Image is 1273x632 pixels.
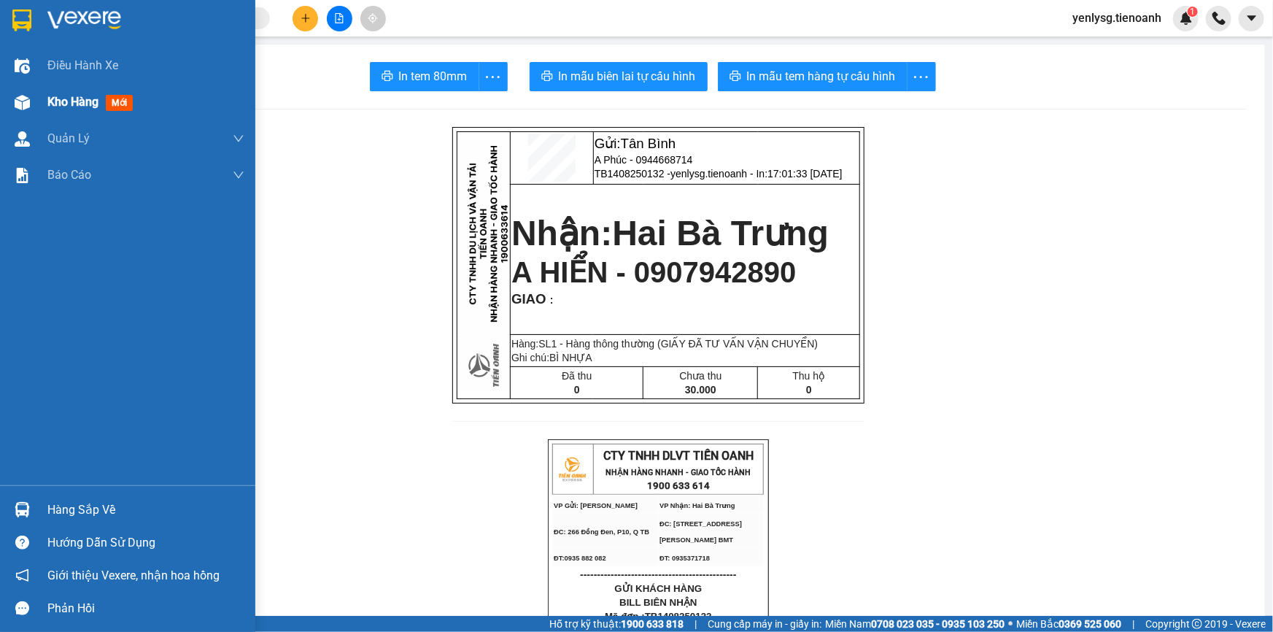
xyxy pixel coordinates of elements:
span: printer [382,70,393,84]
span: BÌ NHỰA [549,352,592,363]
span: VP Nhận: Hai Bà Trưng [659,502,735,509]
img: logo-vxr [12,9,31,31]
button: more [907,62,936,91]
span: Thu hộ [793,370,826,382]
span: Điều hành xe [47,56,118,74]
span: VP Gửi: [PERSON_NAME] [554,502,638,509]
img: warehouse-icon [15,502,30,517]
span: down [233,169,244,181]
button: printerIn mẫu tem hàng tự cấu hình [718,62,908,91]
img: icon-new-feature [1180,12,1193,25]
span: Kho hàng [47,95,98,109]
span: down [233,133,244,144]
span: more [908,68,935,86]
span: | [1132,616,1134,632]
span: ⚪️ [1008,621,1013,627]
strong: 1900 633 818 [621,618,684,630]
span: In tem 80mm [399,67,468,85]
strong: 0369 525 060 [1059,618,1121,630]
span: GIAO [511,291,546,307]
img: logo [554,451,590,488]
span: plus [301,13,311,23]
span: 30.000 [685,384,716,396]
span: message [15,601,29,615]
span: A HIỂN - 0907942890 [511,256,796,288]
span: ĐT: 0935371718 [659,555,710,562]
strong: NHẬN HÀNG NHANH - GIAO TỐC HÀNH [606,468,751,477]
span: 0 [574,384,580,396]
span: 17:01:33 [DATE] [767,168,842,180]
span: ĐC: [STREET_ADDRESS][PERSON_NAME] BMT [659,520,742,544]
span: aim [368,13,378,23]
span: caret-down [1245,12,1258,25]
span: Hai Bà Trưng [612,214,829,253]
span: notification [15,569,29,582]
button: file-add [327,6,352,31]
span: copyright [1192,619,1202,629]
span: Gửi: [81,8,163,23]
span: Hàng:SL [511,338,818,350]
button: printerIn mẫu biên lai tự cấu hình [530,62,708,91]
span: In mẫu tem hàng tự cấu hình [747,67,896,85]
span: Tân Bình [107,8,163,23]
button: plus [293,6,318,31]
span: : [546,294,554,306]
div: Hướng dẫn sử dụng [47,532,244,554]
strong: 1900 633 614 [647,480,710,491]
span: TB1408250132 - [81,42,179,80]
img: phone-icon [1212,12,1226,25]
img: warehouse-icon [15,58,30,74]
span: | [694,616,697,632]
div: Hàng sắp về [47,499,244,521]
span: Đã thu [562,370,592,382]
span: ---------------------------------------------- [580,569,736,580]
div: Phản hồi [47,598,244,620]
span: A Phúc - 0944668714 [595,154,693,166]
span: CTY TNHH DLVT TIẾN OANH [603,449,754,463]
span: printer [730,70,741,84]
span: In mẫu biên lai tự cấu hình [559,67,696,85]
span: Tân Bình [621,136,676,151]
strong: Nhận: [29,89,185,169]
span: yenlysg.tienoanh [1061,9,1173,27]
span: GỬI KHÁCH HÀNG [615,583,703,594]
img: solution-icon [15,168,30,183]
span: Báo cáo [47,166,91,184]
span: TB1408250132 - [595,168,843,180]
span: Hỗ trợ kỹ thuật: [549,616,684,632]
span: 1 [1190,7,1195,17]
span: yenlysg.tienoanh - In: [81,55,179,80]
span: Gửi: [595,136,676,151]
span: 17:01:33 [DATE] [94,68,179,80]
sup: 1 [1188,7,1198,17]
span: printer [541,70,553,84]
span: 0 [806,384,812,396]
span: Miền Bắc [1016,616,1121,632]
img: warehouse-icon [15,131,30,147]
span: BILL BIÊN NHẬN [619,597,697,608]
span: file-add [334,13,344,23]
span: yenlysg.tienoanh - In: [670,168,843,180]
strong: Nhận: [511,214,829,253]
span: mới [106,95,133,111]
button: printerIn tem 80mm [370,62,479,91]
span: Cung cấp máy in - giấy in: [708,616,821,632]
button: caret-down [1239,6,1264,31]
span: ĐC: 266 Đồng Đen, P10, Q TB [554,528,649,536]
span: Quản Lý [47,129,90,147]
span: ĐT:0935 882 082 [554,555,606,562]
strong: 0708 023 035 - 0935 103 250 [871,618,1005,630]
img: warehouse-icon [15,95,30,110]
span: Chưa thu [679,370,721,382]
span: A Phúc - 0944668714 [81,26,193,39]
span: Giới thiệu Vexere, nhận hoa hồng [47,566,220,585]
button: more [479,62,508,91]
span: TB1408250132 [645,611,712,622]
span: question-circle [15,536,29,550]
span: more [479,68,507,86]
span: Miền Nam [825,616,1005,632]
span: Ghi chú: [511,352,592,363]
button: aim [360,6,386,31]
span: Mã đơn : [605,611,712,622]
span: 1 - Hàng thông thường (GIẤY ĐÃ TƯ VẤN VẬN CHUYỂN) [552,338,819,350]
